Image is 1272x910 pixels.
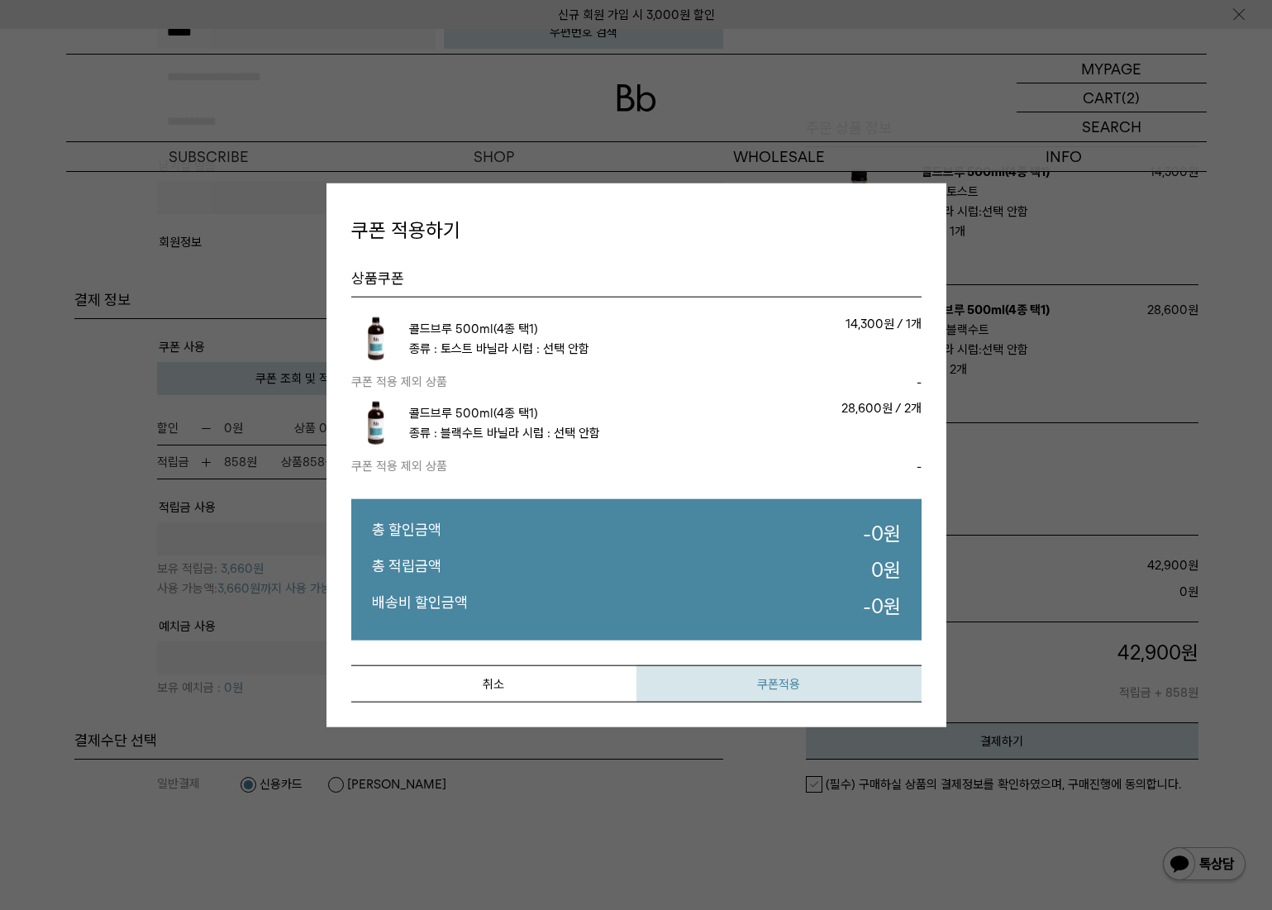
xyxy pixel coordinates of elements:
h4: 쿠폰 적용하기 [351,216,922,244]
button: 쿠폰적용 [636,665,922,703]
dd: - 원 [863,592,901,620]
dd: 원 [871,556,901,584]
div: - [808,372,922,392]
span: 바닐라 시럽 : 선택 안함 [487,426,600,441]
dt: 배송비 할인금액 [372,592,468,620]
td: 쿠폰 적용 제외 상품 [351,372,808,392]
p: 14,300원 / 1개 [693,314,922,334]
a: 콜드브루 500ml(4종 택1) [409,322,538,336]
img: 콜드브루 500ml(4종 택1) [351,398,401,448]
button: 취소 [351,665,636,703]
div: - [808,456,922,476]
strong: 0 [871,593,884,617]
span: 바닐라 시럽 : 선택 안함 [476,341,589,356]
dt: 총 적립금액 [372,556,441,584]
span: 종류 : 토스트 [409,341,473,356]
dd: - 원 [863,520,901,548]
dt: 총 할인금액 [372,520,441,548]
h5: 상품쿠폰 [351,269,922,298]
strong: 0 [871,522,884,546]
p: 28,600원 / 2개 [693,398,922,418]
td: 쿠폰 적용 제외 상품 [351,456,808,476]
strong: 0 [871,558,884,582]
img: 콜드브루 500ml(4종 택1) [351,314,401,364]
a: 콜드브루 500ml(4종 택1) [409,406,538,421]
span: 종류 : 블랙수트 [409,426,484,441]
